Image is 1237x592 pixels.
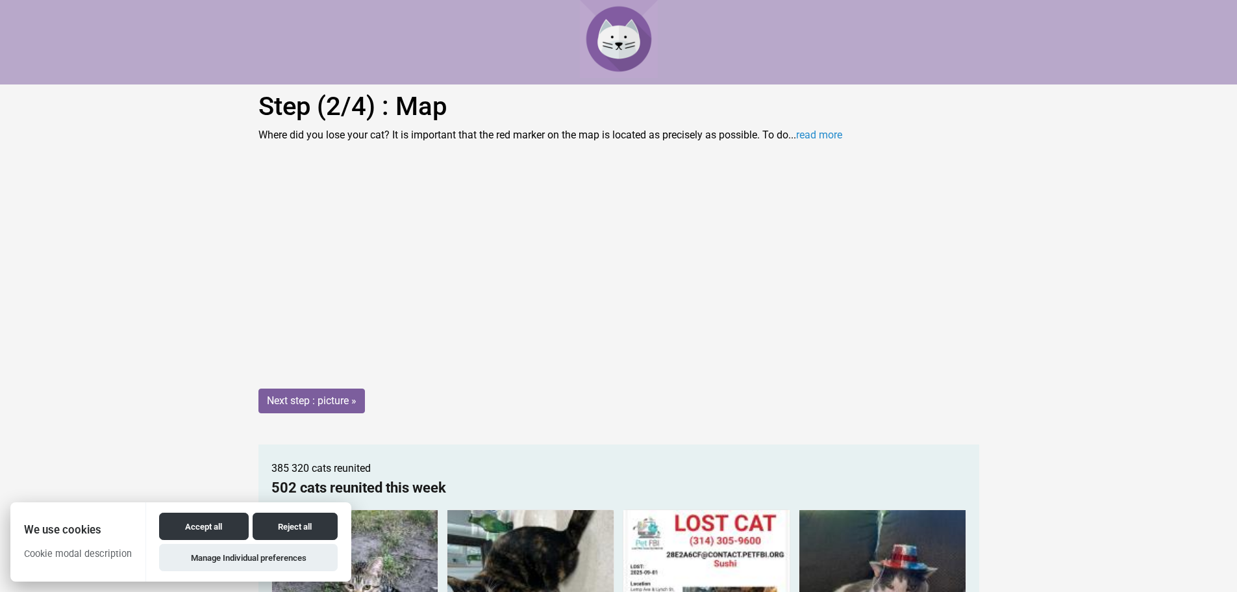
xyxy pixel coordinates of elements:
h1: Step (2/4) : Map [258,91,979,122]
h2: We use cookies [10,524,145,536]
button: Manage Individual preferences [159,544,337,571]
h2: 502 cats reunited this week [271,480,966,496]
button: Accept all [159,513,248,540]
a: read more [796,129,842,141]
span: ... [788,129,842,141]
input: Next step : picture » [258,389,365,413]
button: Reject all [253,513,338,540]
p: Where did you lose your cat? It is important that the red marker on the map is located as precise... [258,127,979,143]
span: 385 320 cats reunited [271,462,371,474]
p: Cookie modal description [10,547,145,571]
